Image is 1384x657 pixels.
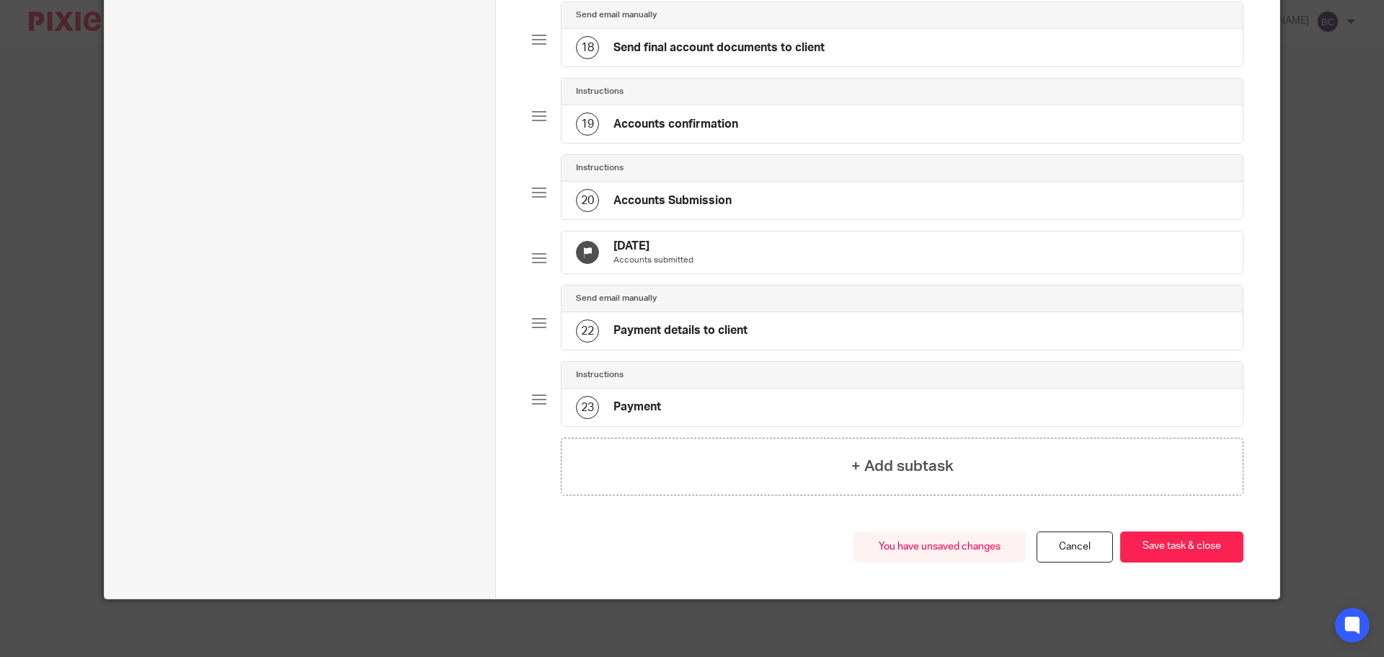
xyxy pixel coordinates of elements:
[576,36,599,59] div: 18
[853,532,1026,563] div: You have unsaved changes
[613,323,748,338] h4: Payment details to client
[613,255,693,266] p: Accounts submitted
[613,400,661,415] h4: Payment
[1120,532,1243,563] button: Save task & close
[576,293,657,304] h4: Send email manually
[576,369,624,381] h4: Instructions
[613,193,732,208] h4: Accounts Submission
[576,319,599,343] div: 22
[613,239,693,254] h4: [DATE]
[1037,532,1113,563] a: Cancel
[576,113,599,136] div: 19
[576,189,599,212] div: 20
[613,117,738,132] h4: Accounts confirmation
[851,455,954,477] h4: + Add subtask
[576,86,624,97] h4: Instructions
[576,396,599,419] div: 23
[613,40,825,56] h4: Send final account documents to client
[576,9,657,21] h4: Send email manually
[576,162,624,174] h4: Instructions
